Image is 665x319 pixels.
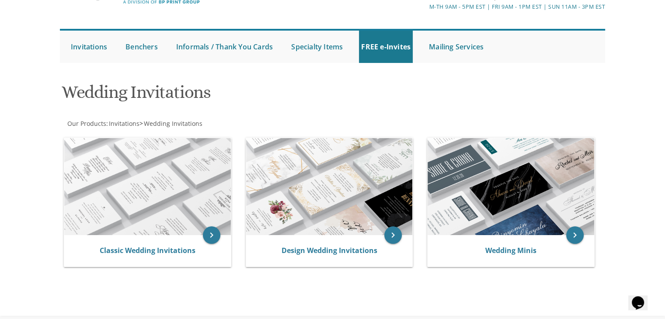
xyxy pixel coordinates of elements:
div: M-Th 9am - 5pm EST | Fri 9am - 1pm EST | Sun 11am - 3pm EST [242,2,605,11]
h1: Wedding Invitations [62,83,418,108]
a: Our Products [66,119,106,128]
a: keyboard_arrow_right [384,226,402,244]
a: Invitations [108,119,139,128]
span: > [139,119,202,128]
a: Classic Wedding Invitations [100,246,195,255]
img: Wedding Minis [428,138,594,235]
iframe: chat widget [628,284,656,310]
a: keyboard_arrow_right [566,226,584,244]
a: Specialty Items [289,31,345,63]
span: Wedding Invitations [144,119,202,128]
a: FREE e-Invites [359,31,413,63]
a: Informals / Thank You Cards [174,31,275,63]
a: Invitations [69,31,109,63]
a: Design Wedding Invitations [281,246,377,255]
a: Wedding Minis [485,246,536,255]
span: Invitations [109,119,139,128]
a: keyboard_arrow_right [203,226,220,244]
a: Wedding Invitations [143,119,202,128]
img: Classic Wedding Invitations [64,138,231,235]
img: Design Wedding Invitations [246,138,413,235]
a: Benchers [123,31,160,63]
a: Mailing Services [427,31,486,63]
div: : [60,119,333,128]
